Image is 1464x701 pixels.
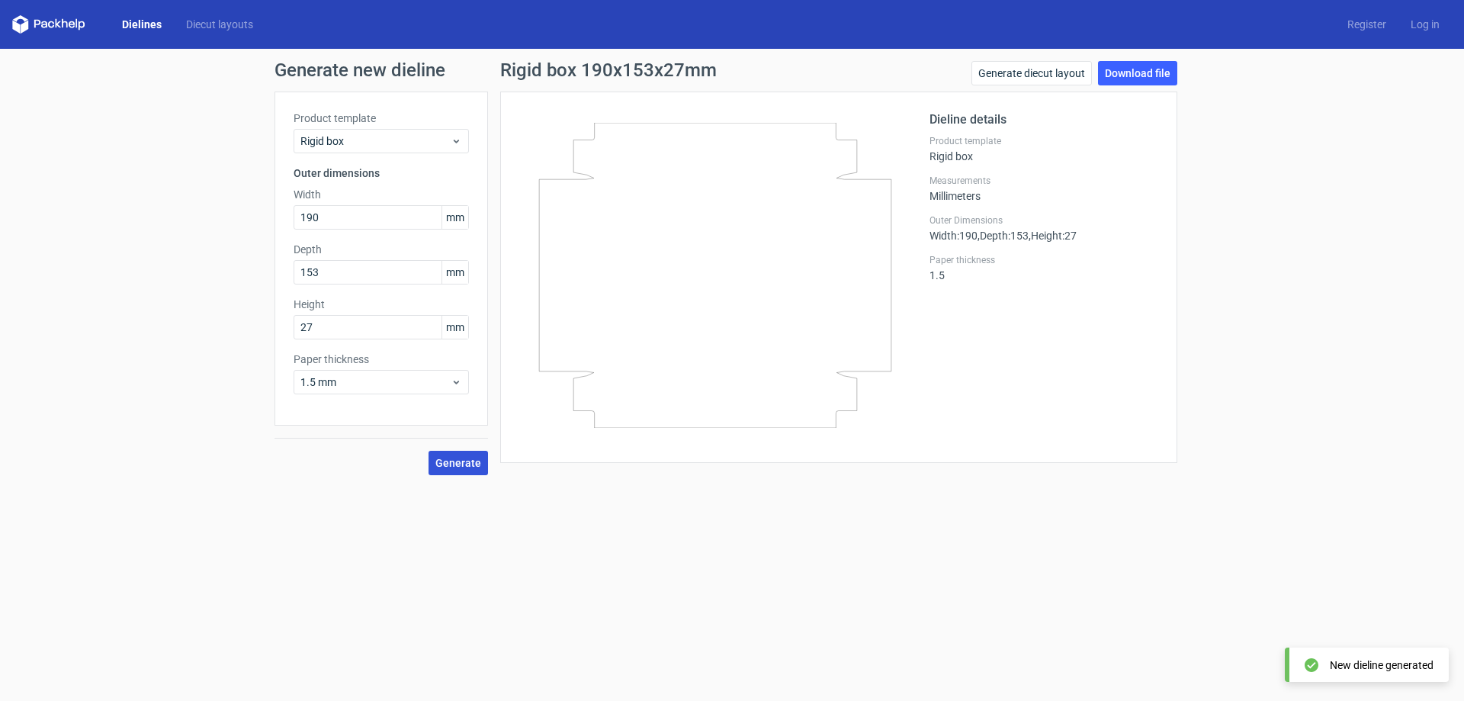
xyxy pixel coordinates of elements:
[435,458,481,468] span: Generate
[1029,230,1077,242] span: , Height : 27
[294,352,469,367] label: Paper thickness
[300,375,451,390] span: 1.5 mm
[274,61,1189,79] h1: Generate new dieline
[441,316,468,339] span: mm
[929,111,1158,129] h2: Dieline details
[929,254,1158,281] div: 1.5
[929,254,1158,266] label: Paper thickness
[174,17,265,32] a: Diecut layouts
[441,261,468,284] span: mm
[441,206,468,229] span: mm
[978,230,1029,242] span: , Depth : 153
[929,175,1158,202] div: Millimeters
[1335,17,1398,32] a: Register
[1098,61,1177,85] a: Download file
[429,451,488,475] button: Generate
[929,230,978,242] span: Width : 190
[300,133,451,149] span: Rigid box
[929,135,1158,147] label: Product template
[110,17,174,32] a: Dielines
[929,175,1158,187] label: Measurements
[971,61,1092,85] a: Generate diecut layout
[500,61,717,79] h1: Rigid box 190x153x27mm
[1330,658,1433,673] div: New dieline generated
[294,111,469,126] label: Product template
[294,242,469,257] label: Depth
[929,135,1158,162] div: Rigid box
[294,297,469,312] label: Height
[1398,17,1452,32] a: Log in
[294,187,469,202] label: Width
[929,214,1158,227] label: Outer Dimensions
[294,166,469,181] h3: Outer dimensions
